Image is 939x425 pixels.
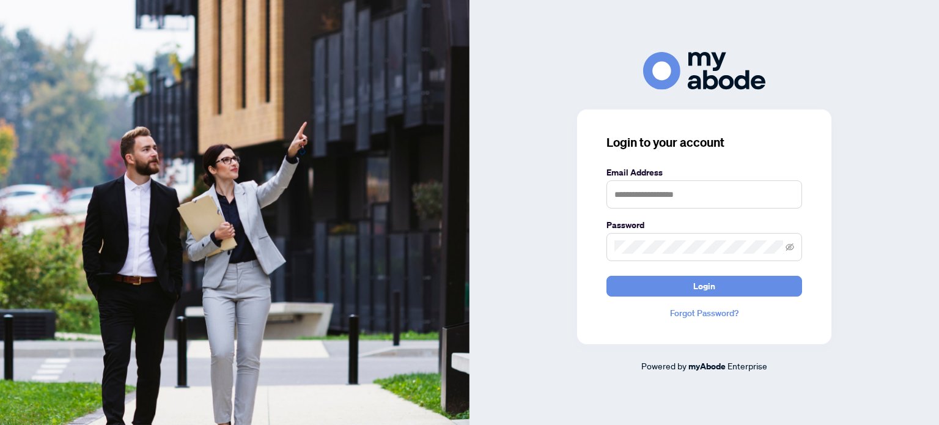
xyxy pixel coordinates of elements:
[606,276,802,297] button: Login
[606,166,802,179] label: Email Address
[643,52,765,89] img: ma-logo
[641,360,687,371] span: Powered by
[606,306,802,320] a: Forgot Password?
[606,134,802,151] h3: Login to your account
[688,360,726,373] a: myAbode
[606,218,802,232] label: Password
[693,276,715,296] span: Login
[786,243,794,251] span: eye-invisible
[727,360,767,371] span: Enterprise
